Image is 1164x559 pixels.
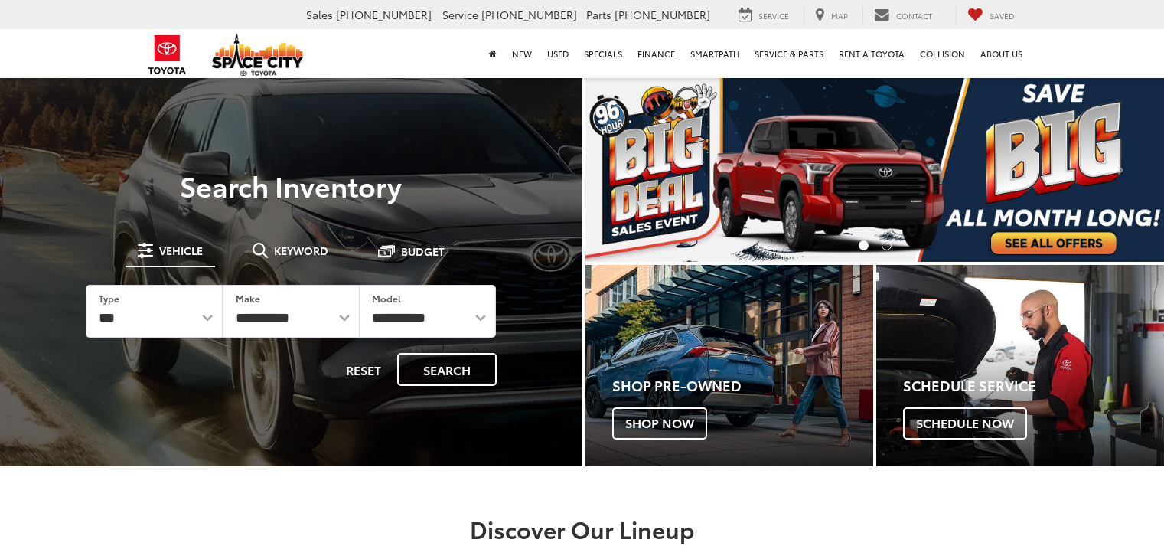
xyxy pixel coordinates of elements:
a: Map [804,7,859,24]
span: Sales [306,7,333,22]
span: Budget [401,246,445,257]
div: Toyota [585,265,873,466]
a: Home [481,29,504,78]
label: Make [236,292,260,305]
a: Shop Pre-Owned Shop Now [585,265,873,466]
h3: Search Inventory [64,170,518,201]
div: Toyota [876,265,1164,466]
a: Contact [862,7,944,24]
a: New [504,29,540,78]
a: About Us [973,29,1030,78]
h4: Shop Pre-Owned [612,378,873,394]
a: Used [540,29,576,78]
button: Click to view next picture. [1078,107,1164,231]
a: Finance [630,29,683,78]
a: Rent a Toyota [831,29,912,78]
span: Parts [586,7,611,22]
span: Vehicle [159,245,203,256]
a: My Saved Vehicles [956,7,1026,24]
span: [PHONE_NUMBER] [481,7,577,22]
a: SmartPath [683,29,747,78]
span: Keyword [274,245,328,256]
span: Saved [990,10,1015,21]
a: Schedule Service Schedule Now [876,265,1164,466]
h4: Schedule Service [903,378,1164,394]
h2: Discover Our Lineup [43,516,1122,541]
li: Go to slide number 2. [882,240,892,250]
a: Specials [576,29,630,78]
span: Shop Now [612,407,707,440]
label: Type [99,292,119,305]
span: Schedule Now [903,407,1027,440]
span: Service [442,7,478,22]
a: Service [727,7,800,24]
a: Service & Parts [747,29,831,78]
span: [PHONE_NUMBER] [336,7,432,22]
span: [PHONE_NUMBER] [615,7,710,22]
button: Search [397,353,497,386]
img: Space City Toyota [212,34,304,76]
span: Service [758,10,789,21]
button: Reset [333,353,394,386]
li: Go to slide number 1. [859,240,869,250]
a: Collision [912,29,973,78]
img: Toyota [139,30,196,80]
button: Click to view previous picture. [585,107,672,231]
span: Map [831,10,848,21]
label: Model [372,292,401,305]
span: Contact [896,10,932,21]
